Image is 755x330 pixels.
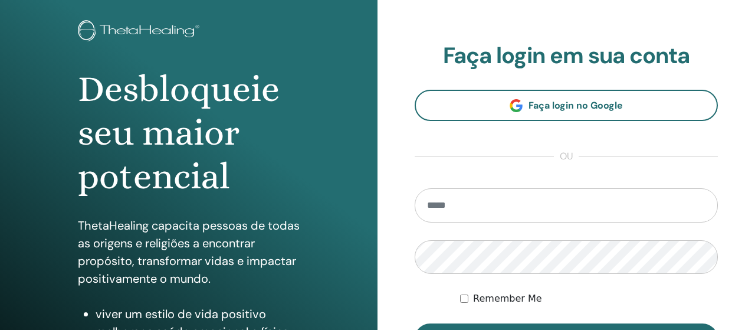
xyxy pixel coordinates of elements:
[554,149,579,164] span: ou
[96,305,300,323] li: viver um estilo de vida positivo
[78,217,300,287] p: ThetaHealing capacita pessoas de todas as origens e religiões a encontrar propósito, transformar ...
[78,67,300,199] h1: Desbloqueie seu maior potencial
[473,292,542,306] label: Remember Me
[528,99,623,112] span: Faça login no Google
[415,90,718,121] a: Faça login no Google
[460,292,718,306] div: Keep me authenticated indefinitely or until I manually logout
[415,43,718,70] h2: Faça login em sua conta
